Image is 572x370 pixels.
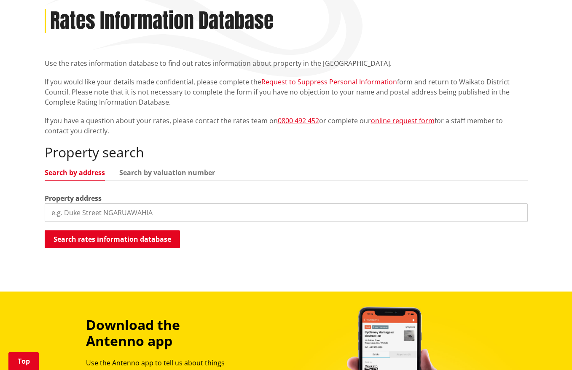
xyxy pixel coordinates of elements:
label: Property address [45,193,102,203]
input: e.g. Duke Street NGARUAWAHIA [45,203,528,222]
p: If you would like your details made confidential, please complete the form and return to Waikato ... [45,77,528,107]
a: Request to Suppress Personal Information [261,77,397,86]
h1: Rates Information Database [50,9,274,33]
a: 0800 492 452 [278,116,319,125]
p: If you have a question about your rates, please contact the rates team on or complete our for a s... [45,116,528,136]
iframe: Messenger Launcher [533,335,564,365]
a: Search by valuation number [119,169,215,176]
button: Search rates information database [45,230,180,248]
a: Top [8,352,39,370]
h3: Download the Antenno app [86,317,239,349]
a: online request form [371,116,435,125]
a: Search by address [45,169,105,176]
h2: Property search [45,144,528,160]
p: Use the rates information database to find out rates information about property in the [GEOGRAPHI... [45,58,528,68]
